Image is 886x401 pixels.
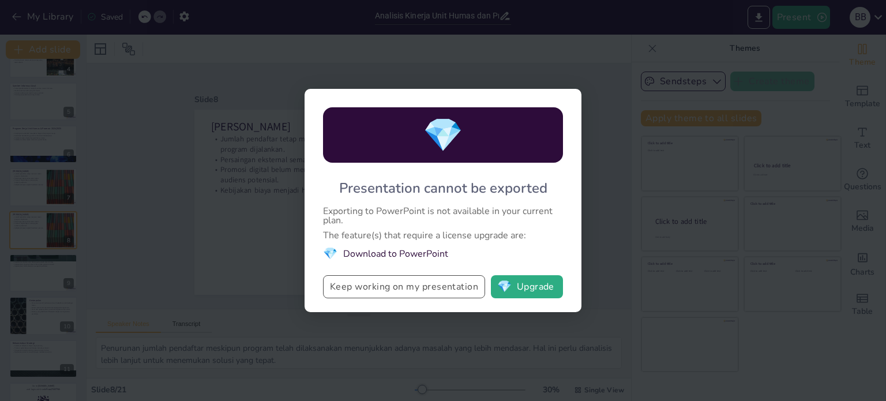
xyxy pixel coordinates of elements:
div: Exporting to PowerPoint is not available in your current plan. [323,207,563,225]
div: The feature(s) that require a license upgrade are: [323,231,563,240]
li: Download to PowerPoint [323,246,563,261]
span: diamond [423,113,463,158]
button: diamondUpgrade [491,275,563,298]
button: Keep working on my presentation [323,275,485,298]
span: diamond [497,281,512,293]
span: diamond [323,246,337,261]
div: Presentation cannot be exported [339,179,547,197]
